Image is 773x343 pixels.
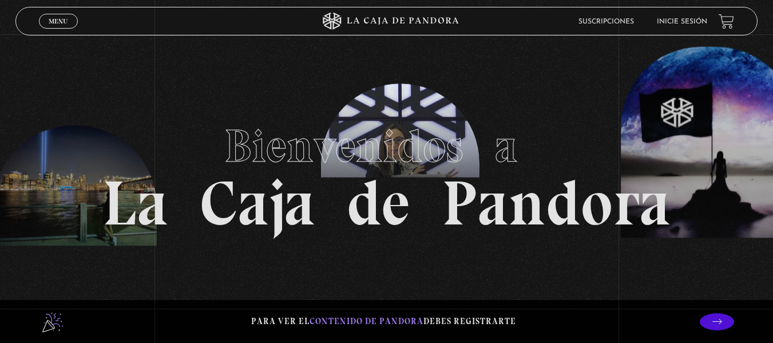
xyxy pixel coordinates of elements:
a: Suscripciones [578,18,634,25]
span: contenido de Pandora [310,316,423,326]
a: Inicie sesión [657,18,707,25]
span: Bienvenidos a [224,119,549,174]
h1: La Caja de Pandora [102,109,671,235]
a: View your shopping cart [719,13,734,29]
span: Cerrar [45,27,72,36]
span: Menu [49,18,68,25]
p: Para ver el debes registrarte [251,314,516,329]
